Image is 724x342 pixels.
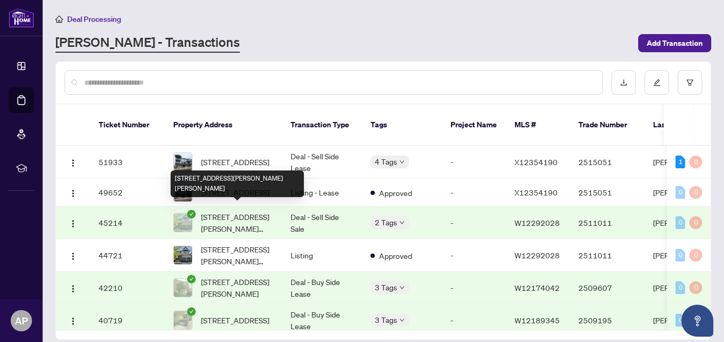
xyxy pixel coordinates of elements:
img: Logo [69,284,77,293]
td: 2511011 [570,207,645,239]
span: AP [15,313,28,328]
span: Approved [379,187,412,199]
td: - [442,239,506,272]
span: X12354190 [514,157,558,167]
td: - [442,304,506,337]
td: 51933 [90,146,165,178]
span: W12174042 [514,283,560,292]
td: - [442,178,506,207]
td: - [442,146,506,178]
div: 0 [689,249,702,262]
button: filter [678,70,702,95]
span: filter [686,79,694,86]
td: - [442,272,506,304]
td: 2515051 [570,146,645,178]
td: Deal - Buy Side Lease [282,272,362,304]
div: 1 [675,156,685,168]
button: Add Transaction [638,34,711,52]
img: Logo [69,189,77,198]
td: 2515051 [570,178,645,207]
span: down [399,220,405,225]
td: - [442,207,506,239]
th: Transaction Type [282,104,362,146]
img: Logo [69,317,77,325]
span: Add Transaction [647,35,703,52]
img: Logo [69,252,77,260]
span: down [399,285,405,290]
td: 44721 [90,239,165,272]
td: 2511011 [570,239,645,272]
img: Logo [69,219,77,228]
td: Deal - Sell Side Lease [282,146,362,178]
td: 40719 [90,304,165,337]
div: 0 [689,216,702,229]
th: Trade Number [570,104,645,146]
td: 45214 [90,207,165,239]
span: check-circle [187,210,196,218]
span: 2 Tags [375,216,397,229]
span: 3 Tags [375,314,397,326]
img: thumbnail-img [174,214,192,232]
span: W12292028 [514,218,560,227]
div: 0 [675,216,685,229]
span: W12292028 [514,250,560,260]
button: Logo [65,247,82,264]
span: download [620,79,628,86]
button: Logo [65,214,82,231]
td: 42210 [90,272,165,304]
img: thumbnail-img [174,246,192,264]
span: home [55,15,63,23]
span: 3 Tags [375,281,397,294]
td: 2509607 [570,272,645,304]
span: check-circle [187,275,196,283]
button: edit [645,70,669,95]
div: 0 [689,186,702,199]
div: 0 [675,314,685,327]
span: [STREET_ADDRESS][PERSON_NAME][PERSON_NAME] [201,211,273,234]
span: W12189345 [514,315,560,325]
a: [PERSON_NAME] - Transactions [55,34,240,53]
th: Tags [362,104,442,146]
div: [STREET_ADDRESS][PERSON_NAME][PERSON_NAME] [171,170,304,197]
button: Logo [65,279,82,296]
span: [STREET_ADDRESS][PERSON_NAME][PERSON_NAME] [201,243,273,267]
td: Listing - Lease [282,178,362,207]
div: 0 [689,156,702,168]
img: logo [9,8,34,28]
span: Approved [379,250,412,262]
th: Property Address [165,104,282,146]
img: thumbnail-img [174,153,192,171]
span: 4 Tags [375,156,397,168]
span: Deal Processing [67,14,121,24]
span: down [399,159,405,165]
td: Deal - Buy Side Lease [282,304,362,337]
span: check-circle [187,307,196,316]
button: Open asap [681,305,713,337]
button: download [612,70,636,95]
span: [STREET_ADDRESS] [201,156,269,168]
span: X12354190 [514,188,558,197]
img: thumbnail-img [174,279,192,297]
span: [STREET_ADDRESS][PERSON_NAME] [201,276,273,299]
td: 2509195 [570,304,645,337]
td: 49652 [90,178,165,207]
div: 0 [689,281,702,294]
div: 0 [675,186,685,199]
button: Logo [65,184,82,201]
button: Logo [65,153,82,170]
span: down [399,317,405,323]
div: 0 [675,281,685,294]
th: Ticket Number [90,104,165,146]
button: Logo [65,312,82,329]
span: [STREET_ADDRESS] [201,314,269,326]
img: Logo [69,159,77,167]
img: thumbnail-img [174,311,192,329]
td: Listing [282,239,362,272]
span: edit [653,79,661,86]
div: 0 [675,249,685,262]
th: Project Name [442,104,506,146]
th: MLS # [506,104,570,146]
td: Deal - Sell Side Sale [282,207,362,239]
